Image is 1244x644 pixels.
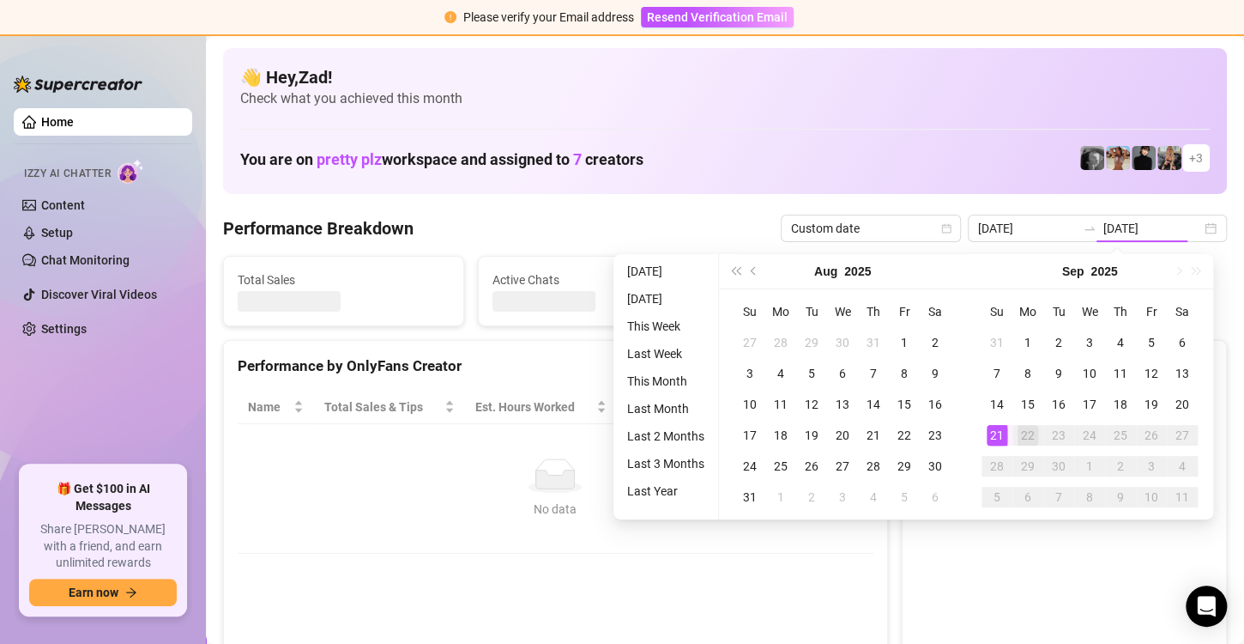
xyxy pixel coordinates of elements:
h4: 👋 Hey, Zad ! [240,65,1210,89]
div: Est. Hours Worked [475,398,593,416]
th: Total Sales & Tips [314,391,465,424]
span: Sales / Hour [627,398,708,416]
a: Chat Monitoring [41,253,130,267]
img: Amber [1080,146,1104,170]
span: Check what you achieved this month [240,89,1210,108]
button: Resend Verification Email [641,7,794,27]
img: Violet [1157,146,1181,170]
span: + 3 [1189,149,1203,167]
span: Total Sales & Tips [324,398,441,416]
span: Total Sales [238,270,450,289]
span: 7 [573,150,582,168]
span: Active Chats [492,270,704,289]
h1: You are on workspace and assigned to creators [240,150,643,169]
span: Share [PERSON_NAME] with a friend, and earn unlimited rewards [29,521,177,572]
div: Performance by OnlyFans Creator [238,355,873,378]
a: Settings [41,322,87,336]
input: Start date [978,219,1076,238]
img: logo-BBDzfeDw.svg [14,76,142,93]
span: to [1083,222,1096,235]
a: Home [41,115,74,129]
input: End date [1103,219,1201,238]
span: Izzy AI Chatter [24,166,111,182]
span: Custom date [791,216,951,241]
img: Camille [1132,146,1156,170]
img: AI Chatter [118,159,144,184]
span: swap-right [1083,222,1096,235]
img: Amber [1106,146,1130,170]
span: arrow-right [125,586,137,598]
th: Chat Conversion [732,391,873,424]
div: Sales by OnlyFans Creator [916,355,1212,378]
span: exclamation-circle [444,11,456,23]
span: 🎁 Get $100 in AI Messages [29,481,177,514]
span: Messages Sent [746,270,958,289]
a: Discover Viral Videos [41,288,157,301]
a: Content [41,198,85,212]
span: Resend Verification Email [647,10,788,24]
span: pretty plz [317,150,382,168]
span: calendar [941,223,951,234]
span: Chat Conversion [742,398,849,416]
a: Setup [41,226,73,240]
div: No data [255,500,856,519]
div: Please verify your Email address [463,8,634,27]
h4: Performance Breakdown [223,216,414,240]
span: Name [248,398,290,416]
th: Name [238,391,314,424]
th: Sales / Hour [617,391,732,424]
span: Earn now [69,586,118,599]
button: Earn nowarrow-right [29,579,177,606]
div: Open Intercom Messenger [1186,586,1227,627]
